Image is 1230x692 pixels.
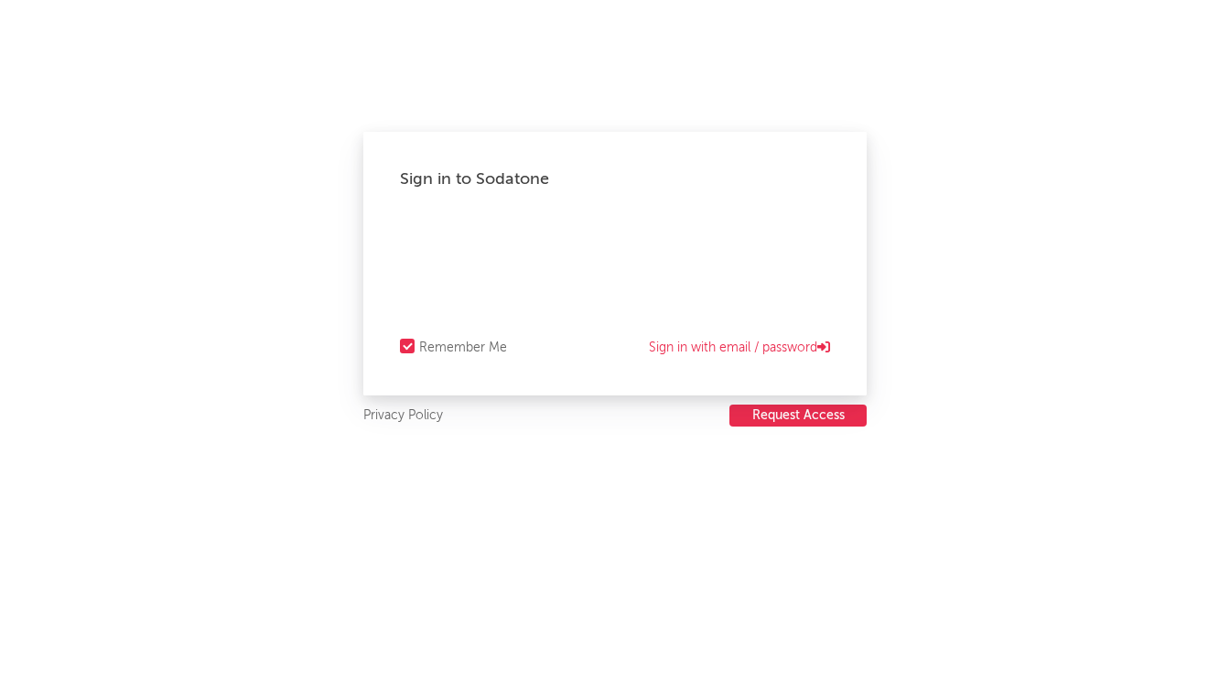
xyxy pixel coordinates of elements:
div: Remember Me [419,337,507,359]
a: Privacy Policy [363,405,443,427]
button: Request Access [729,405,867,427]
a: Sign in with email / password [649,337,830,359]
div: Sign in to Sodatone [400,168,830,190]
